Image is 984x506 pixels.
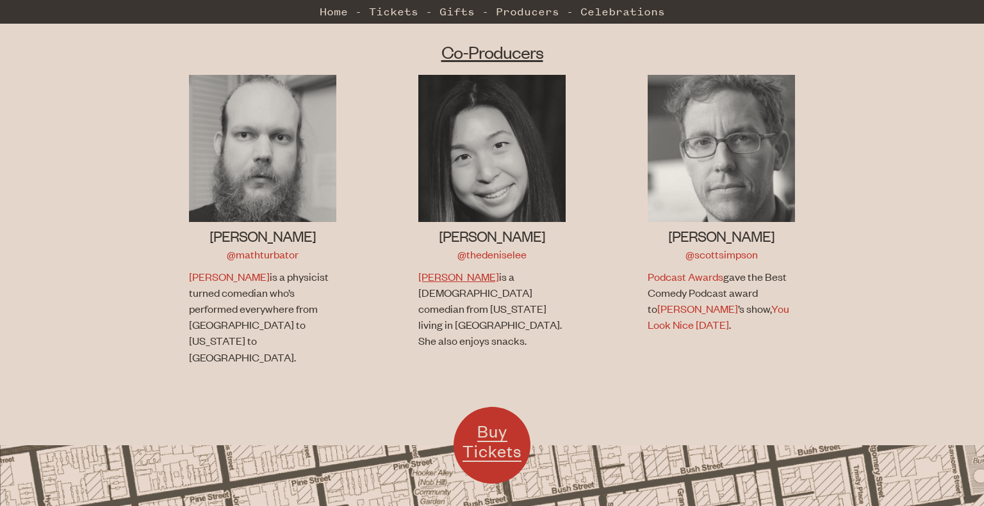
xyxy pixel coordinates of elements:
p: is a physicist turned comedian who’s performed everywhere from [GEOGRAPHIC_DATA] to [US_STATE] to... [189,269,333,365]
a: @mathturbator [227,247,299,261]
h3: [PERSON_NAME] [648,226,795,246]
a: [PERSON_NAME] [657,301,738,315]
h3: [PERSON_NAME] [418,226,566,246]
img: Denise Lee [418,75,566,222]
span: Buy Tickets [463,420,521,462]
h3: [PERSON_NAME] [189,226,336,246]
h2: Co-Producers [147,40,836,63]
p: gave the Best Comedy Podcast award to ’s show, . [648,269,792,333]
img: Scott Simpson [648,75,795,222]
a: @thedeniselee [457,247,527,261]
a: [PERSON_NAME] [418,269,499,283]
a: Buy Tickets [454,407,530,484]
a: [PERSON_NAME] [189,269,270,283]
p: is a [DEMOGRAPHIC_DATA] comedian from [US_STATE] living in [GEOGRAPHIC_DATA]. She also enjoys sna... [418,269,562,349]
img: Jon Allen [189,75,336,222]
a: Podcast Awards [648,269,723,283]
a: @scottsimpson [685,247,758,261]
